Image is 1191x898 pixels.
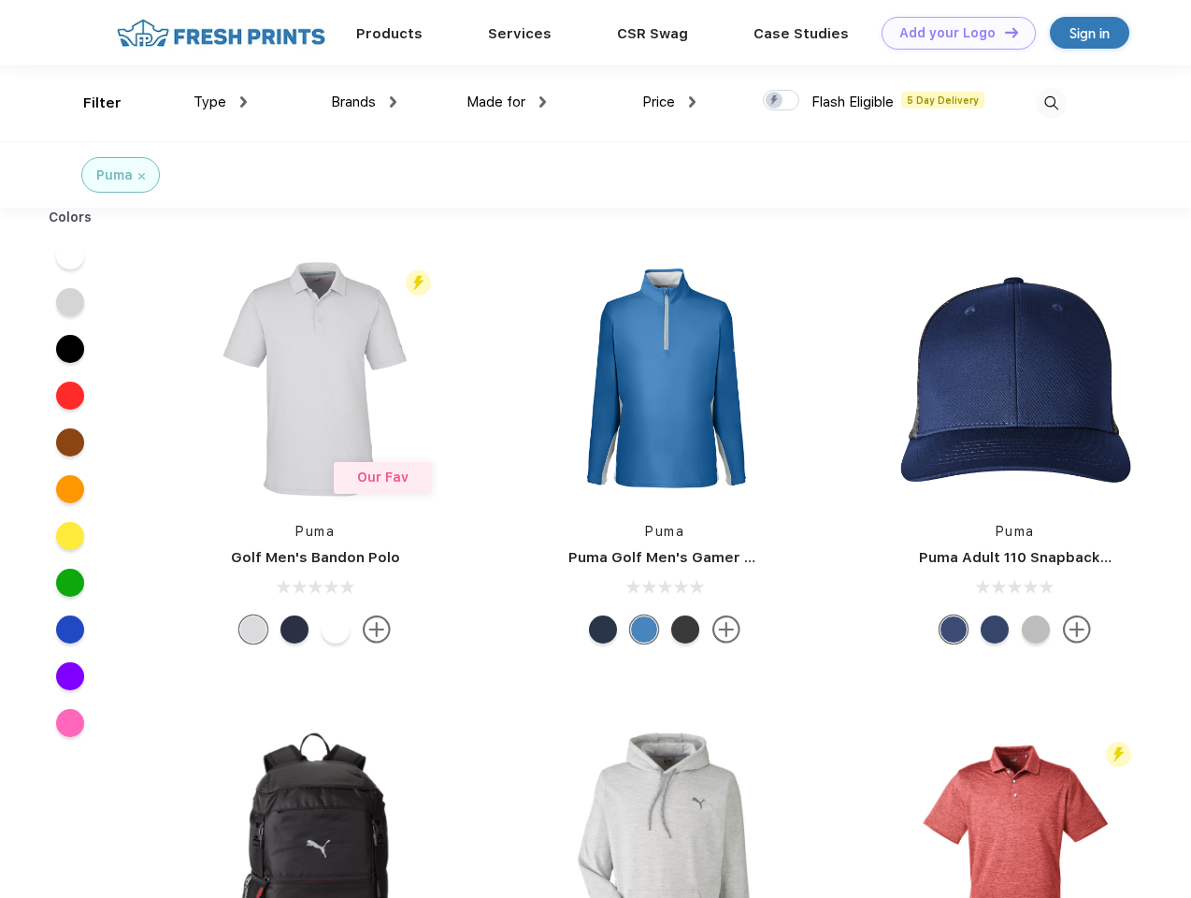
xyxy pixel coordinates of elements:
[280,616,309,644] div: Navy Blazer
[671,616,699,644] div: Puma Black
[1022,616,1050,644] div: Quarry with Brt Whit
[138,173,145,180] img: filter_cancel.svg
[111,17,331,50] img: fo%20logo%202.webp
[356,25,423,42] a: Products
[1036,88,1067,119] img: desktop_search.svg
[645,524,684,539] a: Puma
[1050,17,1129,49] a: Sign in
[630,616,658,644] div: Bright Cobalt
[901,92,984,109] span: 5 Day Delivery
[322,616,350,644] div: Bright White
[899,25,996,41] div: Add your Logo
[940,616,968,644] div: Peacoat Qut Shd
[1069,22,1110,44] div: Sign in
[1005,27,1018,37] img: DT
[295,524,335,539] a: Puma
[363,616,391,644] img: more.svg
[390,96,396,108] img: dropdown.png
[891,254,1140,503] img: func=resize&h=266
[712,616,740,644] img: more.svg
[689,96,696,108] img: dropdown.png
[466,94,525,110] span: Made for
[35,208,107,227] div: Colors
[240,96,247,108] img: dropdown.png
[539,96,546,108] img: dropdown.png
[617,25,688,42] a: CSR Swag
[194,94,226,110] span: Type
[406,270,431,296] img: flash_active_toggle.svg
[488,25,552,42] a: Services
[83,93,122,114] div: Filter
[996,524,1035,539] a: Puma
[357,470,409,485] span: Our Fav
[331,94,376,110] span: Brands
[540,254,789,503] img: func=resize&h=266
[239,616,267,644] div: High Rise
[642,94,675,110] span: Price
[96,166,133,185] div: Puma
[568,549,864,566] a: Puma Golf Men's Gamer Golf Quarter-Zip
[1063,616,1091,644] img: more.svg
[811,94,894,110] span: Flash Eligible
[231,549,400,566] a: Golf Men's Bandon Polo
[981,616,1009,644] div: Peacoat with Qut Shd
[589,616,617,644] div: Navy Blazer
[191,254,439,503] img: func=resize&h=266
[1106,742,1131,767] img: flash_active_toggle.svg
